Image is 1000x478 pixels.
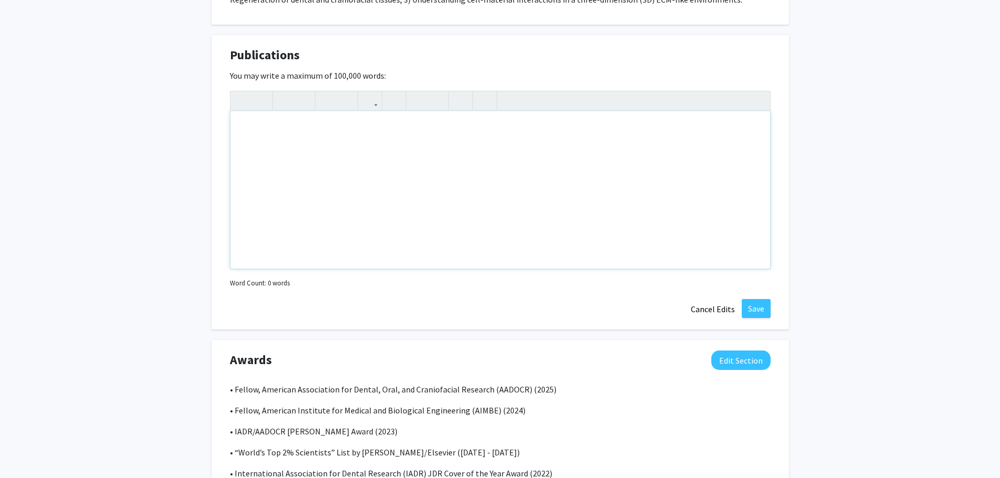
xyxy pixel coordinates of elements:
[233,91,251,110] button: Undo (Ctrl + Z)
[336,91,355,110] button: Subscript
[230,425,771,438] p: • IADR/AADOCR [PERSON_NAME] Award (2023)
[230,69,386,82] label: You may write a maximum of 100,000 words:
[251,91,270,110] button: Redo (Ctrl + Y)
[230,111,770,269] div: Note to users with screen readers: Please deactivate our accessibility plugin for this page as it...
[294,91,312,110] button: Emphasis (Ctrl + I)
[230,404,771,417] p: • Fellow, American Institute for Medical and Biological Engineering (AIMBE) (2024)
[427,91,446,110] button: Ordered list
[318,91,336,110] button: Superscript
[361,91,379,110] button: Link
[684,299,742,319] button: Cancel Edits
[409,91,427,110] button: Unordered list
[476,91,494,110] button: Insert horizontal rule
[385,91,403,110] button: Insert Image
[711,350,771,370] button: Edit Awards
[749,91,767,110] button: Fullscreen
[230,278,290,288] small: Word Count: 0 words
[742,299,771,318] button: Save
[230,383,771,396] p: • Fellow, American Association for Dental, Oral, and Craniofacial Research (AADOCR) (2025)
[230,446,771,459] p: • “World’s Top 2% Scientists” List by [PERSON_NAME]/Elsevier ([DATE] - [DATE])
[230,46,300,65] span: Publications
[451,91,470,110] button: Remove format
[8,431,45,470] iframe: Chat
[276,91,294,110] button: Strong (Ctrl + B)
[230,350,272,369] span: Awards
